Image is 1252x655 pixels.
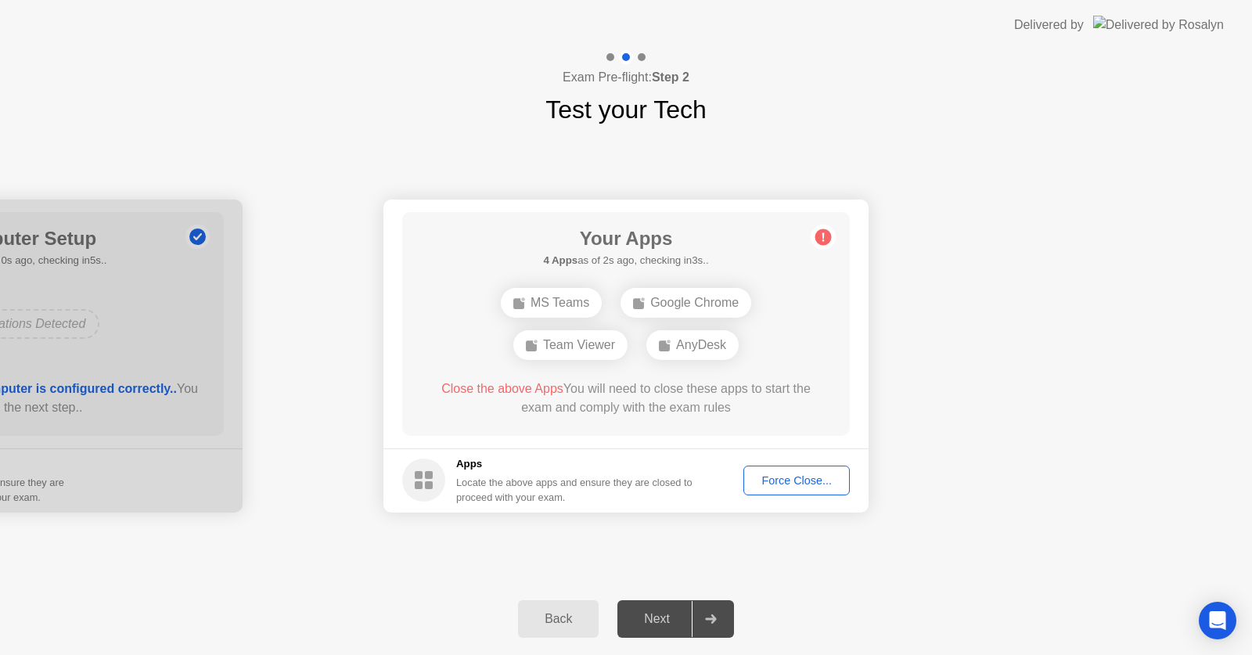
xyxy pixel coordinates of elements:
div: Google Chrome [621,288,751,318]
span: Close the above Apps [441,382,563,395]
button: Back [518,600,599,638]
div: Locate the above apps and ensure they are closed to proceed with your exam. [456,475,693,505]
b: 4 Apps [543,254,577,266]
div: Back [523,612,594,626]
div: Force Close... [749,474,844,487]
h1: Test your Tech [545,91,707,128]
h1: Your Apps [543,225,708,253]
h4: Exam Pre-flight: [563,68,689,87]
h5: Apps [456,456,693,472]
div: Next [622,612,692,626]
h5: as of 2s ago, checking in3s.. [543,253,708,268]
div: You will need to close these apps to start the exam and comply with the exam rules [425,380,828,417]
img: Delivered by Rosalyn [1093,16,1224,34]
button: Next [617,600,734,638]
div: Delivered by [1014,16,1084,34]
button: Force Close... [743,466,850,495]
div: MS Teams [501,288,602,318]
div: AnyDesk [646,330,739,360]
div: Team Viewer [513,330,628,360]
div: Open Intercom Messenger [1199,602,1236,639]
b: Step 2 [652,70,689,84]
